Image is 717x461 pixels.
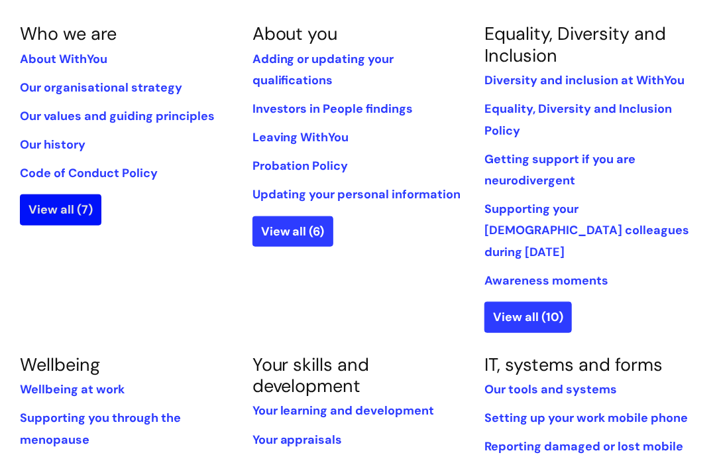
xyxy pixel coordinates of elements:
a: Diversity and inclusion at WithYou [484,72,685,88]
a: Who we are [20,22,117,45]
a: Our organisational strategy [20,80,182,96]
a: About you [252,22,338,45]
a: Getting support if you are neurodivergent [484,151,635,188]
a: Our history [20,137,85,153]
a: View all (6) [252,216,333,247]
a: Your appraisals [252,432,343,448]
a: Wellbeing [20,353,100,376]
a: Your skills and development [252,353,370,397]
a: View all (10) [484,302,572,332]
a: Awareness moments [484,273,608,289]
a: Equality, Diversity and Inclusion [484,22,666,66]
a: Adding or updating your qualifications [252,51,394,88]
a: IT, systems and forms [484,353,663,376]
a: Our tools and systems [484,381,617,397]
a: Probation Policy [252,158,349,174]
a: Your learning and development [252,403,435,419]
a: Leaving WithYou [252,129,349,145]
a: Setting up your work mobile phone [484,410,688,426]
a: Supporting your [DEMOGRAPHIC_DATA] colleagues during [DATE] [484,201,689,260]
a: Wellbeing at work [20,381,125,397]
a: Updating your personal information [252,186,461,202]
a: Code of Conduct Policy [20,165,158,181]
a: Investors in People findings [252,101,414,117]
a: Supporting you through the menopause [20,410,181,447]
a: About WithYou [20,51,107,67]
a: Equality, Diversity and Inclusion Policy [484,101,672,138]
a: View all (7) [20,194,101,225]
a: Our values and guiding principles [20,108,215,124]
